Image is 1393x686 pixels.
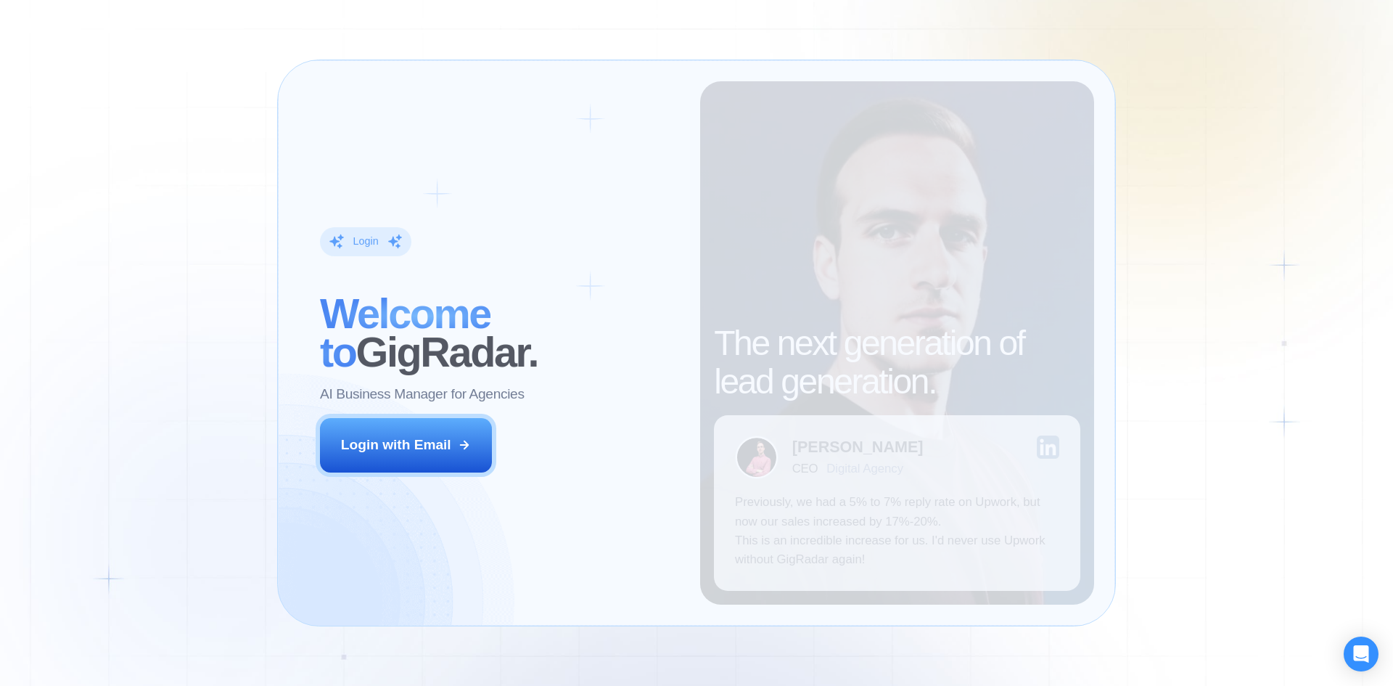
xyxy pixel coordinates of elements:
div: CEO [792,462,818,475]
h2: The next generation of lead generation. [714,324,1080,401]
p: Previously, we had a 5% to 7% reply rate on Upwork, but now our sales increased by 17%-20%. This ... [735,493,1059,570]
div: Digital Agency [826,462,903,475]
p: AI Business Manager for Agencies [320,385,525,404]
div: Open Intercom Messenger [1344,637,1378,671]
div: Login [353,235,378,249]
h2: ‍ GigRadar. [320,295,679,372]
span: Welcome to [320,290,490,375]
button: Login with Email [320,418,493,472]
div: Login with Email [341,436,451,454]
div: [PERSON_NAME] [792,439,924,455]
